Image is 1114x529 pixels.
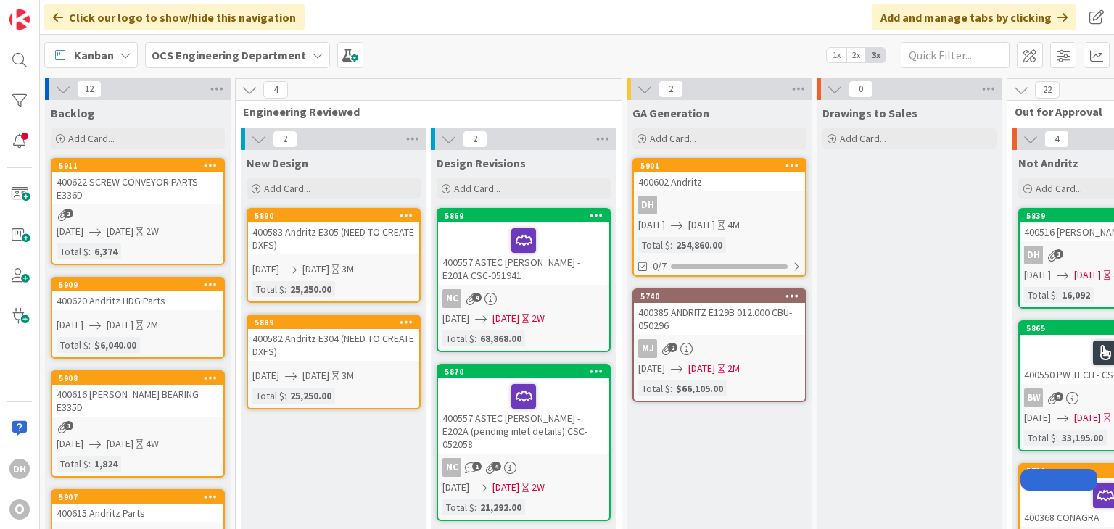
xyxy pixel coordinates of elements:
span: 2x [846,48,866,62]
span: 1 [64,209,73,218]
div: Click our logo to show/hide this navigation [44,4,305,30]
div: DH [9,459,30,479]
span: Add Card... [68,132,115,145]
div: 2W [532,311,545,326]
div: 5901400602 Andritz [634,159,805,191]
span: GA Generation [632,106,709,120]
div: DH [634,196,805,214]
div: 5908 [59,373,223,383]
div: 5908400616 [PERSON_NAME] BEARING E335D [52,372,223,417]
div: 5909 [52,278,223,291]
div: 400615 Andritz Parts [52,504,223,522]
span: 5 [1054,392,1063,401]
div: NC [438,289,609,308]
div: 2M [727,361,740,376]
div: Total $ [57,243,88,259]
span: Add Card... [454,182,500,195]
div: 400385 ANDRITZ E129B 012.000 CBU- 050296 [634,303,805,335]
span: Backlog [51,106,95,120]
div: 5908 [52,372,223,385]
span: 4 [472,293,482,302]
span: [DATE] [492,311,519,326]
div: 5890 [255,211,419,221]
span: 4 [1044,130,1069,148]
span: 2 [273,130,297,148]
div: $6,040.00 [91,337,140,353]
div: 400557 ASTEC [PERSON_NAME] - E201A CSC-051941 [438,222,609,285]
span: 4 [263,81,288,99]
span: [DATE] [252,262,279,277]
a: 5911400622 SCREW CONVEYOR PARTS E336D[DATE][DATE]2WTotal $:6,374 [51,158,225,265]
div: 2M [146,317,158,333]
div: NC [438,458,609,477]
div: 400583 Andritz E305 (NEED TO CREATE DXFS) [248,222,419,254]
div: 5869400557 ASTEC [PERSON_NAME] - E201A CSC-051941 [438,209,609,285]
span: 2 [659,80,683,98]
span: [DATE] [57,317,83,333]
div: 5869 [438,209,609,222]
div: 21,292.00 [476,499,525,515]
span: 22 [1035,81,1060,99]
span: [DATE] [1024,267,1051,283]
span: : [88,456,91,472]
span: 2 [463,130,487,148]
div: 400622 SCREW CONVEYOR PARTS E336D [52,172,223,204]
div: 5740400385 ANDRITZ E129B 012.000 CBU- 050296 [634,290,805,335]
div: Total $ [252,281,284,297]
div: 5870 [438,365,609,378]
span: : [670,380,672,396]
div: 5890400583 Andritz E305 (NEED TO CREATE DXFS) [248,209,419,254]
span: [DATE] [638,361,665,376]
div: 400582 Andritz E304 (NEED TO CREATE DXFS) [248,329,419,361]
span: [DATE] [638,217,665,233]
div: 5889400582 Andritz E304 (NEED TO CREATE DXFS) [248,316,419,361]
a: 5889400582 Andritz E304 (NEED TO CREATE DXFS)[DATE][DATE]3MTotal $:25,250.00 [247,315,421,409]
div: DH [1024,246,1043,264]
div: Total $ [638,237,670,253]
div: 68,868.00 [476,330,525,346]
span: : [474,330,476,346]
div: 5909 [59,280,223,290]
span: Engineering Reviewed [243,104,603,119]
span: Kanban [74,46,114,64]
span: [DATE] [688,217,715,233]
span: [DATE] [688,361,715,376]
div: 400602 Andritz [634,172,805,191]
span: Add Card... [1036,182,1082,195]
span: [DATE] [302,368,329,383]
div: 3M [342,368,354,383]
div: 1,824 [91,456,121,472]
div: 25,250.00 [286,281,335,297]
span: Not Andritz [1018,156,1078,170]
div: NC [442,458,461,477]
div: 33,195.00 [1058,430,1107,446]
span: : [1056,430,1058,446]
div: Total $ [442,330,474,346]
div: NC [442,289,461,308]
div: Add and manage tabs by clicking [872,4,1076,30]
span: [DATE] [442,480,469,495]
span: [DATE] [107,436,133,451]
span: Add Card... [264,182,310,195]
a: 5870400557 ASTEC [PERSON_NAME] - E202A (pending inlet details) CSC-052058NC[DATE][DATE]2WTotal $:... [437,364,611,521]
div: Total $ [1024,287,1056,303]
div: 5870 [445,367,609,377]
div: 6,374 [91,243,121,259]
span: 0 [849,80,873,98]
a: 5901400602 AndritzDH[DATE][DATE]4MTotal $:254,860.000/7 [632,158,806,277]
div: 254,860.00 [672,237,726,253]
div: 25,250.00 [286,388,335,404]
div: 400616 [PERSON_NAME] BEARING E335D [52,385,223,417]
span: [DATE] [252,368,279,383]
div: 5907 [52,491,223,504]
div: 5870400557 ASTEC [PERSON_NAME] - E202A (pending inlet details) CSC-052058 [438,365,609,454]
div: BW [1024,388,1043,407]
div: MJ [634,339,805,358]
div: Total $ [638,380,670,396]
div: 4W [146,436,159,451]
span: [DATE] [1074,267,1101,283]
div: DH [638,196,657,214]
div: Total $ [442,499,474,515]
div: 5909400620 Andritz HDG Parts [52,278,223,310]
a: 5869400557 ASTEC [PERSON_NAME] - E201A CSC-051941NC[DATE][DATE]2WTotal $:68,868.00 [437,208,611,352]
